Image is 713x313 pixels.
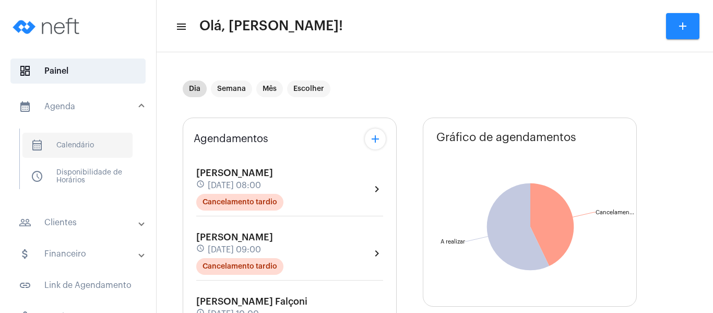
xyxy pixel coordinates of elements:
mat-chip: Dia [183,80,207,97]
span: sidenav icon [31,139,43,152]
span: [PERSON_NAME] [196,233,273,242]
span: [PERSON_NAME] Falçoni [196,297,307,306]
mat-icon: sidenav icon [19,216,31,229]
div: sidenav iconAgenda [6,123,156,204]
mat-chip: Cancelamento tardio [196,194,283,211]
mat-icon: chevron_right [371,183,383,195]
mat-chip: Semana [211,80,252,97]
mat-expansion-panel-header: sidenav iconClientes [6,210,156,235]
span: Calendário [22,133,133,158]
span: sidenav icon [19,65,31,77]
mat-icon: add [369,133,382,145]
mat-panel-title: Clientes [19,216,139,229]
img: logo-neft-novo-2.png [8,5,87,47]
mat-chip: Cancelamento tardio [196,258,283,275]
text: Cancelamen... [596,210,634,215]
mat-icon: sidenav icon [175,20,186,33]
span: Disponibilidade de Horários [22,164,133,189]
mat-panel-title: Agenda [19,100,139,113]
span: Olá, [PERSON_NAME]! [199,18,343,34]
mat-icon: schedule [196,244,206,256]
span: Gráfico de agendamentos [436,131,576,144]
span: [PERSON_NAME] [196,168,273,178]
span: Painel [10,59,146,84]
mat-chip: Escolher [287,80,330,97]
mat-icon: schedule [196,180,206,191]
mat-icon: sidenav icon [19,248,31,260]
mat-icon: chevron_right [371,247,383,260]
text: A realizar [441,239,465,245]
mat-chip: Mês [256,80,283,97]
span: [DATE] 08:00 [208,181,261,190]
mat-icon: add [676,20,689,32]
span: Link de Agendamento [10,273,146,298]
span: sidenav icon [31,170,43,183]
span: Agendamentos [194,133,268,145]
span: [DATE] 09:00 [208,245,261,254]
mat-expansion-panel-header: sidenav iconAgenda [6,90,156,123]
mat-panel-title: Financeiro [19,248,139,260]
mat-icon: sidenav icon [19,100,31,113]
mat-icon: sidenav icon [19,279,31,292]
mat-expansion-panel-header: sidenav iconFinanceiro [6,241,156,266]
